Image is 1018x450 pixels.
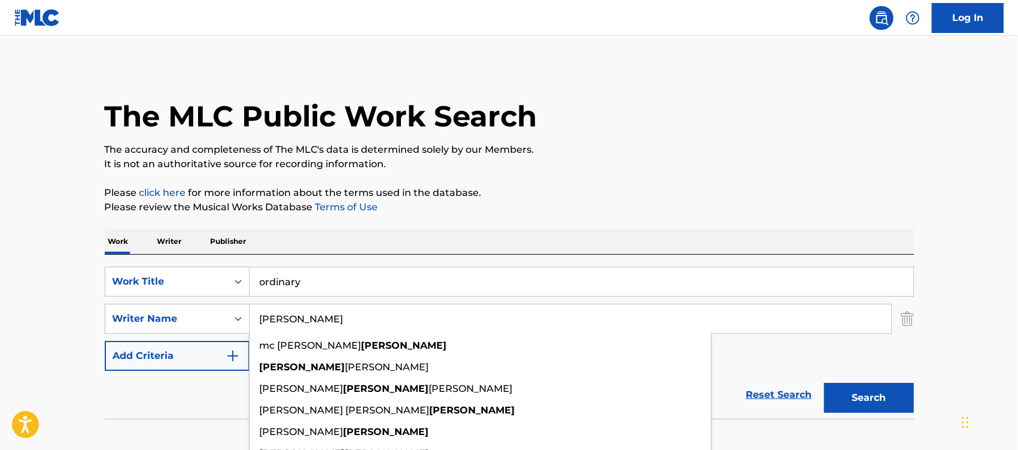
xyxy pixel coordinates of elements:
img: Delete Criterion [901,304,914,334]
img: 9d2ae6d4665cec9f34b9.svg [226,349,240,363]
a: Log In [932,3,1004,33]
span: [PERSON_NAME] [260,426,344,437]
span: [PERSON_NAME] [429,383,513,394]
a: Public Search [870,6,894,30]
a: Terms of Use [313,201,378,213]
a: Reset Search [740,382,818,408]
span: [PERSON_NAME] [PERSON_NAME] [260,404,430,416]
p: Work [105,229,132,254]
button: Search [824,383,914,413]
strong: [PERSON_NAME] [344,426,429,437]
button: Add Criteria [105,341,250,371]
strong: [PERSON_NAME] [430,404,515,416]
form: Search Form [105,267,914,419]
div: Work Title [113,274,220,289]
p: Please review the Musical Works Database [105,200,914,215]
iframe: Chat Widget [958,392,1018,450]
h1: The MLC Public Work Search [105,98,537,134]
div: Help [901,6,925,30]
span: [PERSON_NAME] [345,361,429,373]
div: Writer Name [113,312,220,326]
img: search [874,11,889,25]
p: Publisher [207,229,250,254]
p: Please for more information about the terms used in the database. [105,186,914,200]
img: help [905,11,920,25]
strong: [PERSON_NAME] [344,383,429,394]
strong: [PERSON_NAME] [361,340,447,351]
a: click here [139,187,186,198]
p: It is not an authoritative source for recording information. [105,157,914,171]
span: [PERSON_NAME] [260,383,344,394]
p: Writer [154,229,186,254]
strong: [PERSON_NAME] [260,361,345,373]
span: mc [PERSON_NAME] [260,340,361,351]
img: MLC Logo [14,9,60,26]
div: Drag [962,404,969,440]
p: The accuracy and completeness of The MLC's data is determined solely by our Members. [105,143,914,157]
